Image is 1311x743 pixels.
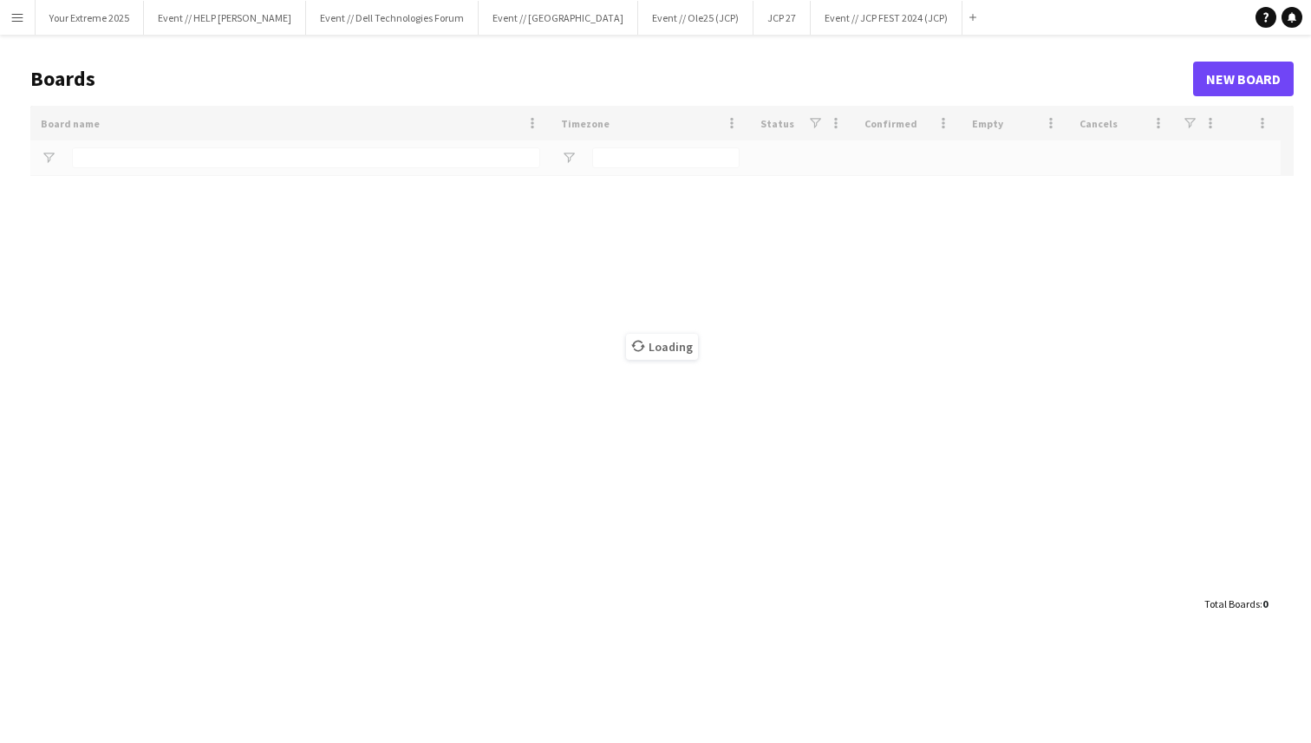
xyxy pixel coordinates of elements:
[144,1,306,35] button: Event // HELP [PERSON_NAME]
[306,1,479,35] button: Event // Dell Technologies Forum
[1262,597,1268,610] span: 0
[811,1,962,35] button: Event // JCP FEST 2024 (JCP)
[479,1,638,35] button: Event // [GEOGRAPHIC_DATA]
[1204,597,1260,610] span: Total Boards
[638,1,753,35] button: Event // Ole25 (JCP)
[753,1,811,35] button: JCP 27
[30,66,1193,92] h1: Boards
[1193,62,1294,96] a: New Board
[36,1,144,35] button: Your Extreme 2025
[626,334,698,360] span: Loading
[1204,587,1268,621] div: :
